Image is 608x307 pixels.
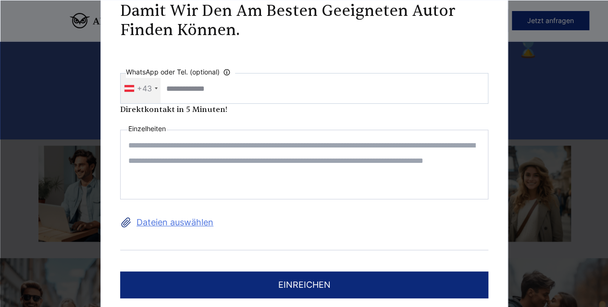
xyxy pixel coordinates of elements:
label: Dateien auswählen [120,215,488,230]
label: WhatsApp oder Tel. (optional) [126,66,235,78]
button: einreichen [120,271,488,298]
label: Einzelheiten [128,123,166,135]
div: +43 [137,81,152,96]
div: Telephone country code [121,74,161,103]
div: Direktkontakt in 5 Minuten! [120,104,488,115]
